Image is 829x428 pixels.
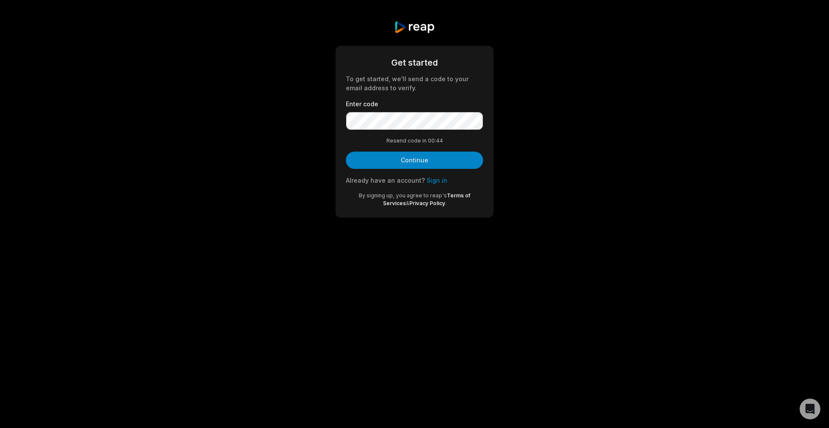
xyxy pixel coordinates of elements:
[445,200,446,206] span: .
[346,74,483,92] div: To get started, we'll send a code to your email address to verify.
[800,399,820,419] div: Open Intercom Messenger
[346,99,483,108] label: Enter code
[394,21,435,34] img: reap
[346,137,483,145] div: Resend code in 00:
[383,192,471,206] a: Terms of Services
[346,56,483,69] div: Get started
[346,177,425,184] span: Already have an account?
[346,152,483,169] button: Continue
[409,200,445,206] a: Privacy Policy
[406,200,409,206] span: &
[427,177,447,184] a: Sign in
[359,192,447,199] span: By signing up, you agree to reap's
[436,137,443,145] span: 44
